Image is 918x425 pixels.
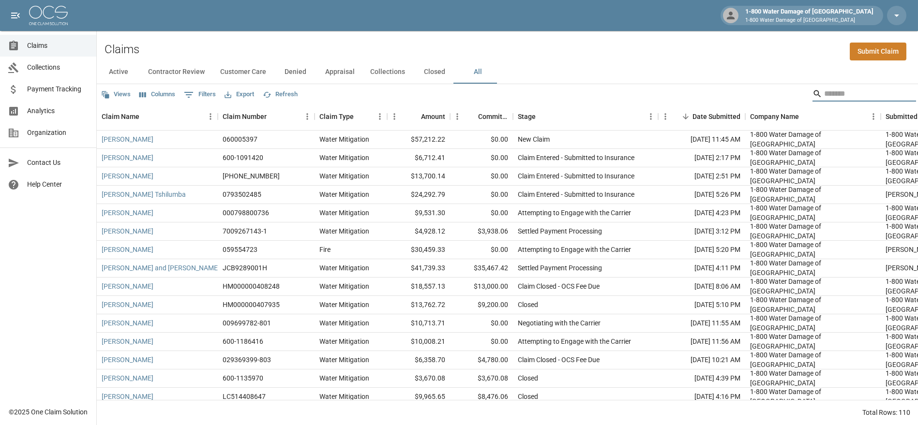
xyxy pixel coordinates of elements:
div: $3,938.06 [450,222,513,241]
span: Organization [27,128,89,138]
button: Menu [373,109,387,124]
button: Menu [866,109,881,124]
div: 7009267143-1 [223,226,267,236]
div: [DATE] 5:10 PM [658,296,745,314]
div: $3,670.08 [450,369,513,388]
button: Closed [413,60,456,84]
div: Water Mitigation [319,208,369,218]
button: Denied [274,60,317,84]
div: 1-800 Water Damage of Athens [750,203,876,222]
div: Claim Entered - Submitted to Insurance [518,153,634,162]
div: Negotiating with the Carrier [518,318,601,328]
div: Stage [513,103,658,130]
div: © 2025 One Claim Solution [9,407,88,417]
div: $6,712.41 [387,149,450,167]
div: Claim Closed - OCS Fee Due [518,355,600,365]
button: Refresh [260,87,300,102]
div: LC514408647 [223,392,266,401]
button: Sort [679,110,692,123]
button: Sort [799,110,813,123]
span: Payment Tracking [27,84,89,94]
div: 600-1186416 [223,337,263,346]
div: [DATE] 8:06 AM [658,278,745,296]
p: 1-800 Water Damage of [GEOGRAPHIC_DATA] [745,16,873,25]
div: $0.00 [450,186,513,204]
div: Water Mitigation [319,263,369,273]
div: Company Name [745,103,881,130]
a: [PERSON_NAME] [102,171,153,181]
div: $35,467.42 [450,259,513,278]
div: HM000000408248 [223,281,280,291]
div: [DATE] 4:23 PM [658,204,745,222]
div: 1-800 Water Damage of Athens [750,185,876,204]
div: 300-0018410-2025 [223,171,280,181]
div: Amount [387,103,450,130]
a: [PERSON_NAME] [102,208,153,218]
div: 600-1135970 [223,373,263,383]
div: 1-800 Water Damage of Athens [750,148,876,167]
div: $4,780.00 [450,351,513,369]
div: $0.00 [450,167,513,186]
a: [PERSON_NAME] [102,355,153,365]
button: Sort [465,110,478,123]
div: [DATE] 3:12 PM [658,222,745,241]
div: $30,459.33 [387,241,450,259]
div: [DATE] 4:39 PM [658,369,745,388]
span: Analytics [27,106,89,116]
div: Claim Type [319,103,354,130]
div: $24,292.79 [387,186,450,204]
div: [DATE] 4:16 PM [658,388,745,406]
a: Submit Claim [850,43,906,60]
div: Water Mitigation [319,355,369,365]
div: $10,713.71 [387,314,450,333]
div: Water Mitigation [319,337,369,346]
div: Claim Entered - Submitted to Insurance [518,190,634,199]
div: Amount [421,103,445,130]
a: [PERSON_NAME] [102,392,153,401]
div: Claim Entered - Submitted to Insurance [518,171,634,181]
span: Claims [27,41,89,51]
button: Menu [203,109,218,124]
div: 1-800 Water Damage of Athens [750,258,876,278]
button: Appraisal [317,60,362,84]
div: 059554723 [223,245,257,254]
div: Water Mitigation [319,190,369,199]
div: $41,739.33 [387,259,450,278]
a: [PERSON_NAME] Tshilumba [102,190,186,199]
div: Water Mitigation [319,153,369,162]
div: 0793502485 [223,190,261,199]
div: Date Submitted [692,103,740,130]
div: 009699782-801 [223,318,271,328]
a: [PERSON_NAME] [102,337,153,346]
div: $9,965.65 [387,388,450,406]
button: Select columns [137,87,178,102]
a: [PERSON_NAME] [102,300,153,309]
div: 1-800 Water Damage of [GEOGRAPHIC_DATA] [741,7,877,24]
div: Water Mitigation [319,373,369,383]
button: Contractor Review [140,60,212,84]
div: 1-800 Water Damage of Athens [750,332,876,351]
div: Water Mitigation [319,281,369,291]
span: Help Center [27,179,89,190]
div: 1-800 Water Damage of Athens [750,166,876,186]
div: Claim Name [97,103,218,130]
div: $0.00 [450,204,513,222]
div: $6,358.70 [387,351,450,369]
div: 1-800 Water Damage of Athens [750,350,876,369]
div: Claim Closed - OCS Fee Due [518,281,600,291]
a: [PERSON_NAME] [102,226,153,236]
div: Claim Name [102,103,139,130]
div: Attempting to Engage with the Carrier [518,337,631,346]
div: 1-800 Water Damage of Athens [750,313,876,333]
button: open drawer [6,6,25,25]
button: Sort [407,110,421,123]
div: 1-800 Water Damage of Athens [750,240,876,259]
button: Menu [658,109,673,124]
div: Claim Number [223,103,267,130]
a: [PERSON_NAME] [102,373,153,383]
div: Stage [518,103,536,130]
span: Contact Us [27,158,89,168]
div: Company Name [750,103,799,130]
div: JCB9289001H [223,263,267,273]
div: Claim Number [218,103,315,130]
